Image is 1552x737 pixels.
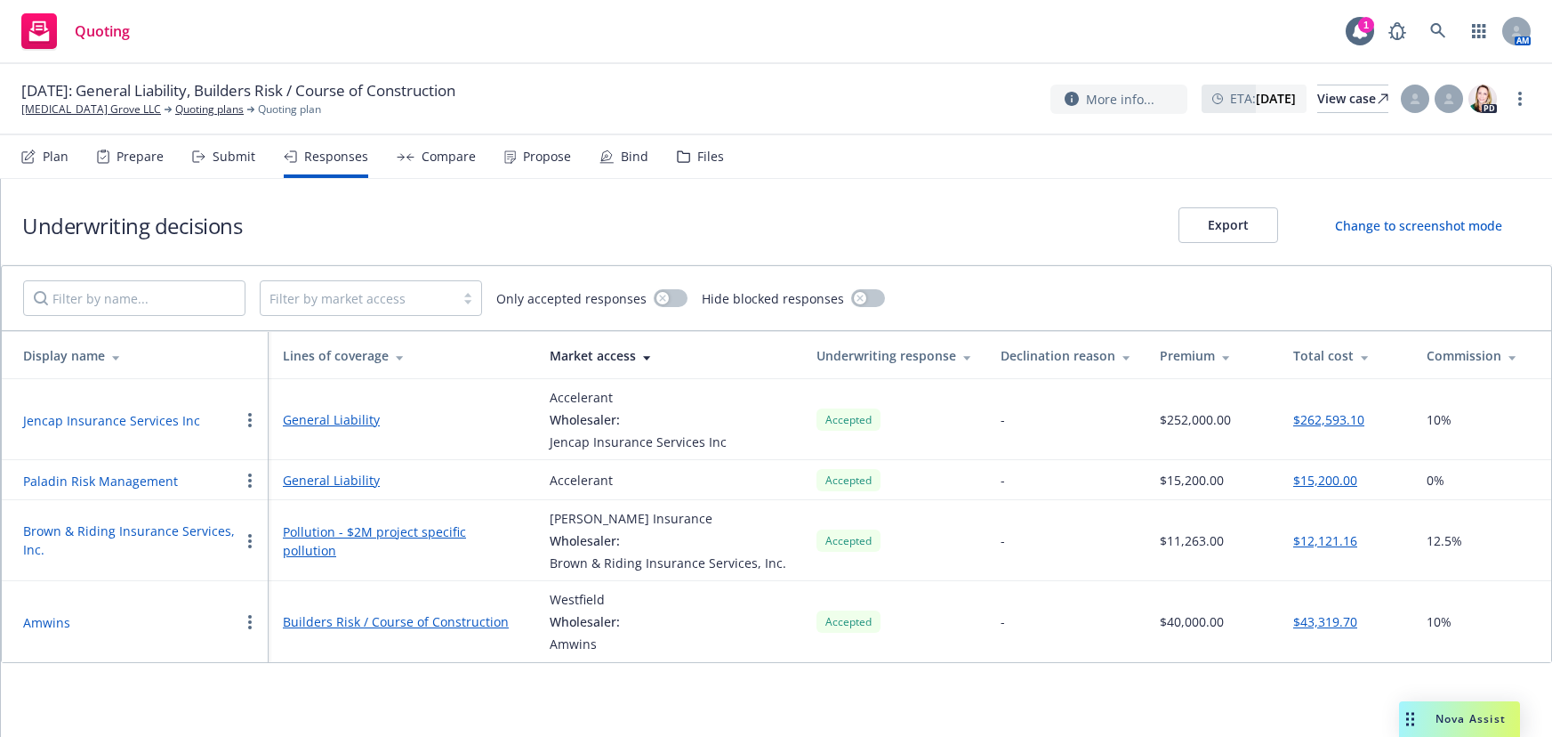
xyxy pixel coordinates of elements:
div: Westfield [550,590,620,609]
h1: Underwriting decisions [22,211,242,240]
div: Wholesaler: [550,612,620,631]
a: Search [1420,13,1456,49]
div: Market access [550,346,788,365]
div: [PERSON_NAME] Insurance [550,509,786,528]
div: 1 [1358,17,1374,33]
input: Filter by name... [23,280,245,316]
span: ETA : [1230,89,1296,108]
div: Accepted [816,409,881,431]
div: Submit [213,150,255,164]
div: Premium [1160,346,1265,365]
span: 0% [1427,471,1444,490]
strong: [DATE] [1256,90,1296,107]
span: Only accepted responses [496,289,647,308]
div: Wholesaler: [550,410,727,429]
div: Plan [43,150,68,164]
button: $12,121.16 [1293,531,1357,550]
span: 12.5% [1427,531,1462,550]
span: Nova Assist [1435,711,1506,726]
a: Switch app [1461,13,1497,49]
div: Jencap Insurance Services Inc [550,433,727,451]
div: Lines of coverage [283,346,521,365]
button: Change to screenshot mode [1307,207,1531,243]
div: Bind [621,150,648,164]
span: Quoting plan [258,101,321,117]
div: $15,200.00 [1160,471,1224,490]
button: Brown & Riding Insurance Services, Inc. [23,522,239,559]
div: Drag to move [1399,701,1421,737]
div: $252,000.00 [1160,410,1231,429]
div: Files [697,150,724,164]
a: View case [1317,85,1388,113]
button: Jencap Insurance Services Inc [23,411,200,430]
button: Paladin Risk Management [23,472,178,490]
div: Compare [422,150,476,164]
a: Quoting [14,6,137,56]
div: - [1001,471,1005,490]
span: Hide blocked responses [702,289,844,308]
a: Pollution - $2M project specific pollution [283,522,521,560]
div: Accelerant [550,388,727,407]
a: Quoting plans [175,101,244,117]
button: More info... [1050,85,1187,114]
span: Quoting [75,24,130,38]
div: Accepted [816,611,881,633]
span: [DATE]: General Liability, Builders Risk / Course of Construction [21,80,455,101]
div: - [1001,410,1005,429]
div: Display name [23,346,254,365]
button: $15,200.00 [1293,471,1357,490]
div: Wholesaler: [550,531,786,550]
div: Brown & Riding Insurance Services, Inc. [550,554,786,572]
button: $43,319.70 [1293,612,1357,631]
div: - [1001,531,1005,550]
div: - [1001,612,1005,631]
a: Report a Bug [1379,13,1415,49]
div: Commission [1427,346,1532,365]
button: Amwins [23,613,70,632]
div: Accelerant [550,471,613,490]
span: More info... [1086,90,1154,109]
a: General Liability [283,471,521,490]
div: Amwins [550,635,620,653]
div: Prepare [117,150,164,164]
button: $262,593.10 [1293,410,1364,429]
button: Nova Assist [1399,701,1520,737]
img: photo [1468,85,1497,113]
div: Responses [304,150,368,164]
a: Builders Risk / Course of Construction [283,612,521,631]
button: Export [1178,207,1278,243]
div: Propose [523,150,571,164]
span: 10% [1427,612,1451,631]
div: $11,263.00 [1160,531,1224,550]
div: Accepted [816,530,881,552]
div: Total cost [1293,346,1398,365]
div: Accepted [816,469,881,491]
a: [MEDICAL_DATA] Grove LLC [21,101,161,117]
div: Underwriting response [816,346,972,365]
span: 10% [1427,410,1451,429]
a: General Liability [283,410,521,429]
div: Change to screenshot mode [1335,216,1502,235]
div: $40,000.00 [1160,612,1224,631]
div: View case [1317,85,1388,112]
div: Declination reason [1001,346,1131,365]
a: more [1509,88,1531,109]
